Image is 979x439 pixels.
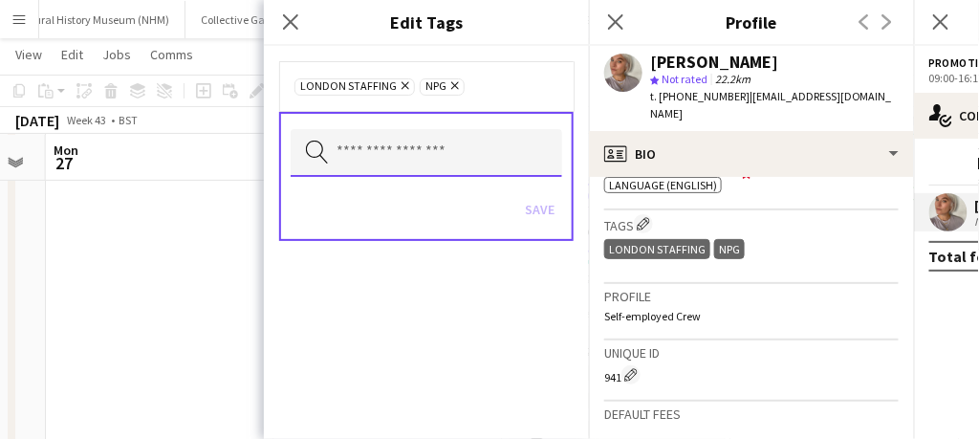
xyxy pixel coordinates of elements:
div: [DATE] [15,111,59,130]
p: Self-employed Crew [604,309,899,323]
a: Edit [54,42,91,67]
span: Week 43 [63,113,111,127]
a: View [8,42,50,67]
div: Bio [589,131,914,177]
span: Comms [150,46,193,63]
span: | [EMAIL_ADDRESS][DOMAIN_NAME] [650,89,892,121]
h3: Tags [604,214,899,234]
span: Mon [54,142,78,159]
button: Natural History Museum (NHM) [1,1,185,38]
h3: Profile [589,10,914,34]
span: NPG [425,79,446,95]
a: Jobs [95,42,139,67]
div: NPG [714,239,745,259]
div: BST [119,113,138,127]
div: [PERSON_NAME] [650,54,778,71]
span: View [15,46,42,63]
span: Not rated [662,72,707,86]
div: 941 [604,365,899,384]
span: LONDON STAFFING [300,79,397,95]
h3: Unique ID [604,344,899,362]
span: 27 [51,152,78,174]
a: Comms [142,42,201,67]
button: Collective Gallery [PERSON_NAME] [185,1,385,38]
span: Edit [61,46,83,63]
h3: Default fees [604,406,899,423]
h3: Edit Tags [264,10,589,34]
span: Language (English) [609,178,717,192]
h3: Profile [604,288,899,305]
span: t. [PHONE_NUMBER] [650,89,750,103]
span: 22.2km [711,72,754,86]
span: Jobs [102,46,131,63]
div: LONDON STAFFING [604,239,710,259]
